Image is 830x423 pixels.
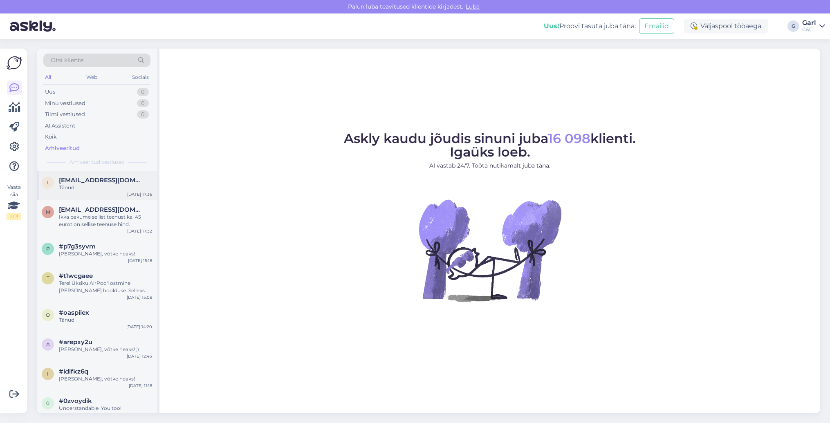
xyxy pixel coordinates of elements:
div: Väljaspool tööaega [684,19,768,34]
span: p [46,246,50,252]
div: AI Assistent [45,122,75,130]
span: Askly kaudu jõudis sinuni juba klienti. Igaüks loeb. [344,130,636,160]
span: m [46,209,50,215]
div: Tänud [59,316,152,324]
div: 0 [137,88,149,96]
div: G [787,20,799,32]
span: i [47,371,49,377]
span: o [46,312,50,318]
span: #arepxy2u [59,338,92,346]
div: [DATE] 12:43 [127,353,152,359]
span: lea.vari@gmail.com [59,177,144,184]
span: Luba [463,3,482,10]
span: Arhiveeritud vestlused [70,159,125,166]
img: No Chat active [416,177,563,324]
span: #oaspiiex [59,309,89,316]
div: Web [85,72,99,83]
div: Arhiveeritud [45,144,80,152]
span: #t1wcgaee [59,272,93,280]
img: Askly Logo [7,55,22,71]
button: Emailid [639,18,674,34]
div: Tänud! [59,184,152,191]
div: Socials [130,72,150,83]
span: #idifkz6q [59,368,88,375]
div: [PERSON_NAME], võtke heaks! ;) [59,346,152,353]
div: Tere! Üksiku AirPod'i ostmine [PERSON_NAME] hoolduse. Selleks tuleks Teil eelnevalt aeg broneerid... [59,280,152,294]
div: [DATE] 15:08 [127,294,152,300]
div: C&C [802,26,816,33]
span: 16 098 [548,130,590,146]
div: 0 [137,99,149,107]
div: [DATE] 15:18 [128,257,152,264]
b: Uus! [544,22,559,30]
div: [DATE] 11:18 [129,383,152,389]
span: #p7g3syvm [59,243,96,250]
span: mparktal@gmail.com [59,206,144,213]
div: Garl [802,20,816,26]
div: [PERSON_NAME], võtke heaks! [59,375,152,383]
div: Proovi tasuta juba täna: [544,21,636,31]
div: 2 / 3 [7,213,21,220]
div: [DATE] 10:47 [126,412,152,418]
div: Ikka pakume sellist teenust ka. 45 eurot on sellise teenuse hind. [59,213,152,228]
span: Otsi kliente [51,56,83,65]
div: [DATE] 14:20 [126,324,152,330]
div: Tiimi vestlused [45,110,85,119]
span: a [46,341,50,347]
p: AI vastab 24/7. Tööta nutikamalt juba täna. [344,161,636,170]
div: [PERSON_NAME], võtke heaks! [59,250,152,257]
div: Understandable. You too! [59,405,152,412]
div: [DATE] 17:32 [127,228,152,234]
span: 0 [46,400,49,406]
div: 0 [137,110,149,119]
div: Kõik [45,133,57,141]
span: l [47,179,49,186]
div: Uus [45,88,55,96]
div: All [43,72,53,83]
span: #0zvoydik [59,397,92,405]
span: t [47,275,49,281]
div: [DATE] 17:36 [127,191,152,197]
div: Minu vestlused [45,99,85,107]
div: Vaata siia [7,184,21,220]
a: GarlC&C [802,20,825,33]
